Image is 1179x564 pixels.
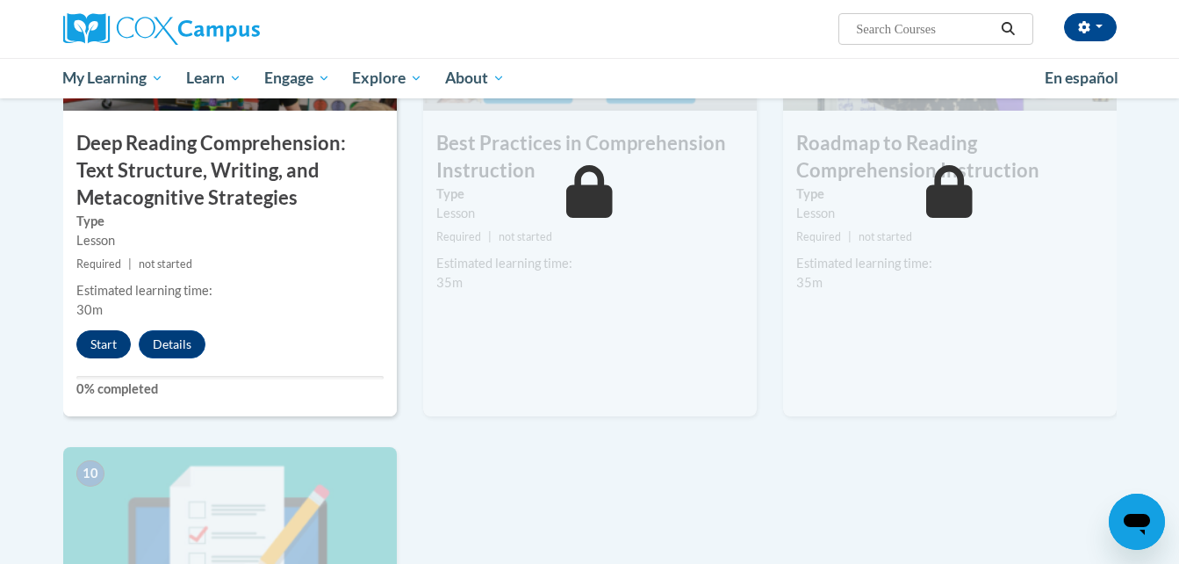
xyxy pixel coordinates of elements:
a: About [434,58,516,98]
span: | [848,230,852,243]
span: Required [76,257,121,271]
div: Lesson [796,204,1104,223]
span: My Learning [62,68,163,89]
span: En español [1045,69,1118,87]
button: Details [139,330,205,358]
span: | [128,257,132,271]
div: Main menu [37,58,1143,98]
div: Estimated learning time: [76,281,384,300]
label: 0% completed [76,380,384,399]
iframe: Button to launch messaging window [1109,494,1165,550]
button: Search [995,18,1021,40]
div: Estimated learning time: [796,254,1104,273]
h3: Best Practices in Comprehension Instruction [423,130,757,184]
span: 35m [796,275,823,290]
span: not started [859,230,912,243]
a: Engage [253,58,341,98]
span: | [488,230,492,243]
a: En español [1033,60,1130,97]
img: Cox Campus [63,13,260,45]
span: Learn [186,68,241,89]
a: Learn [175,58,253,98]
span: Engage [264,68,330,89]
h3: Roadmap to Reading Comprehension Instruction [783,130,1117,184]
h3: Deep Reading Comprehension: Text Structure, Writing, and Metacognitive Strategies [63,130,397,211]
label: Type [796,184,1104,204]
span: Explore [352,68,422,89]
button: Start [76,330,131,358]
span: About [445,68,505,89]
button: Account Settings [1064,13,1117,41]
div: Lesson [436,204,744,223]
a: My Learning [52,58,176,98]
span: 35m [436,275,463,290]
a: Explore [341,58,434,98]
a: Cox Campus [63,13,397,45]
span: not started [499,230,552,243]
label: Type [76,212,384,231]
span: not started [139,257,192,271]
span: 30m [76,302,103,317]
span: 10 [76,460,104,487]
div: Lesson [76,231,384,250]
label: Type [436,184,744,204]
div: Estimated learning time: [436,254,744,273]
input: Search Courses [854,18,995,40]
span: Required [436,230,481,243]
span: Required [796,230,841,243]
